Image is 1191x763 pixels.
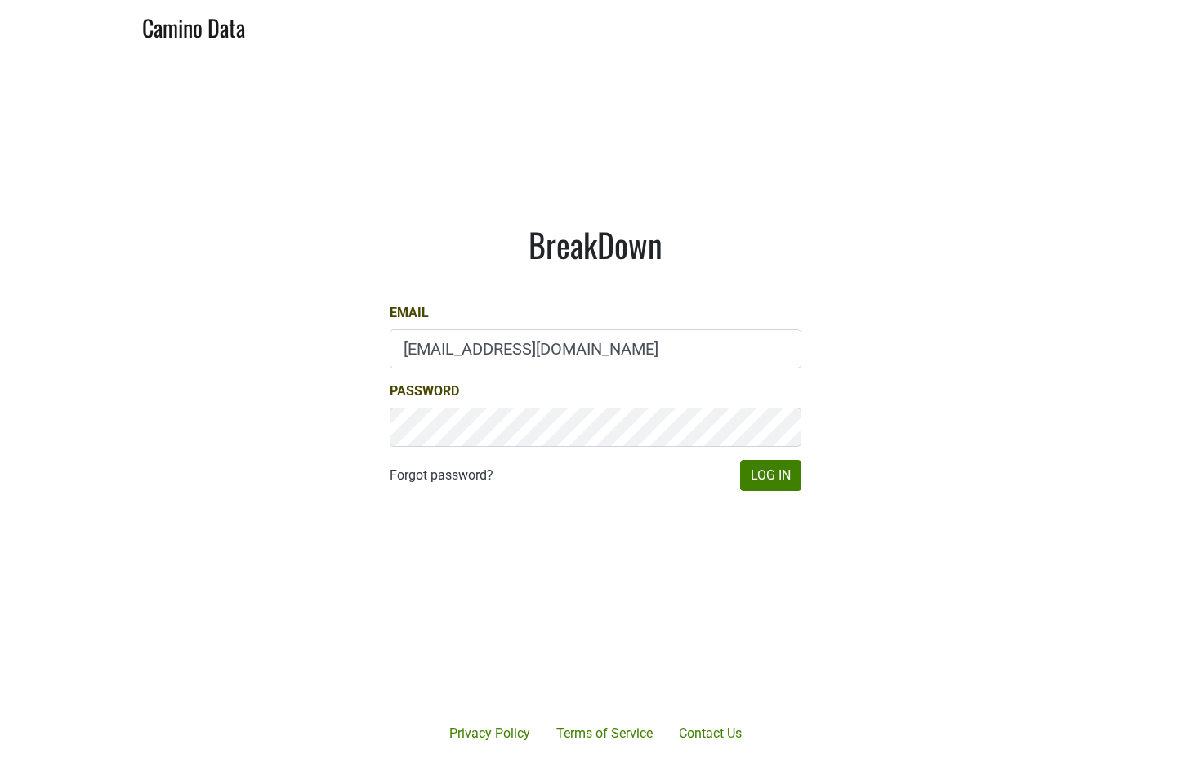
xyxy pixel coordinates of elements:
a: Camino Data [142,7,245,45]
a: Terms of Service [543,717,666,750]
a: Privacy Policy [436,717,543,750]
h1: BreakDown [390,225,801,264]
button: Log In [740,460,801,491]
a: Forgot password? [390,466,493,485]
label: Email [390,303,429,323]
a: Contact Us [666,717,755,750]
label: Password [390,381,459,401]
